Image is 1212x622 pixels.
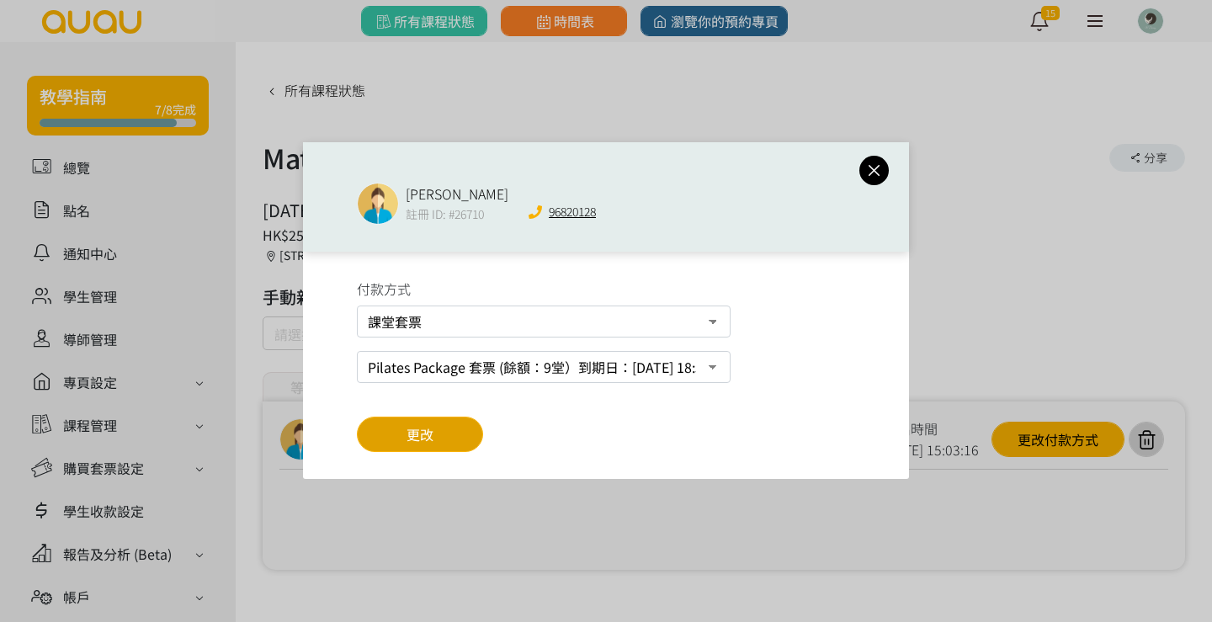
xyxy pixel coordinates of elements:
[406,204,508,224] span: 註冊 ID: #26710
[406,184,508,204] div: [PERSON_NAME]
[357,417,483,452] button: 更改
[357,183,508,225] a: [PERSON_NAME] 註冊 ID: #26710
[529,202,596,221] a: 96820128
[357,279,411,299] label: 付款方式
[407,424,433,444] span: 更改
[549,202,596,221] span: 96820128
